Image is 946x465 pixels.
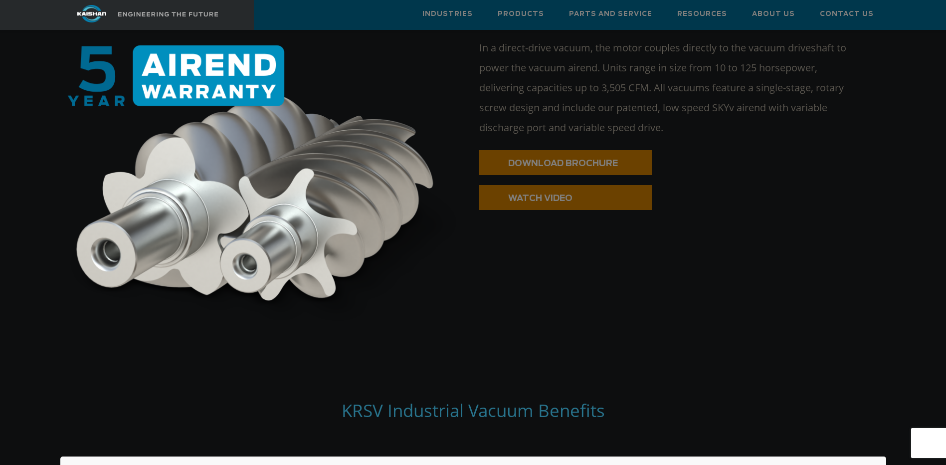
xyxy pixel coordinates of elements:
a: DOWNLOAD BROCHURE [479,150,652,175]
a: About Us [752,0,795,27]
a: WATCH VIDEO [479,185,652,210]
span: DOWNLOAD BROCHURE [508,159,618,168]
span: Contact Us [820,8,874,20]
span: Resources [677,8,727,20]
a: Industries [422,0,473,27]
img: kaishan logo [54,5,129,22]
span: Products [498,8,544,20]
a: Contact Us [820,0,874,27]
a: Resources [677,0,727,27]
img: Engineering the future [118,12,218,16]
a: Products [498,0,544,27]
span: Parts and Service [569,8,652,20]
span: WATCH VIDEO [508,194,572,203]
h5: KRSV Industrial Vacuum Benefits [60,399,886,422]
span: About Us [752,8,795,20]
a: Parts and Service [569,0,652,27]
span: Industries [422,8,473,20]
p: In a direct-drive vacuum, the motor couples directly to the vacuum driveshaft to power the vacuum... [479,38,852,138]
img: warranty [60,45,468,329]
